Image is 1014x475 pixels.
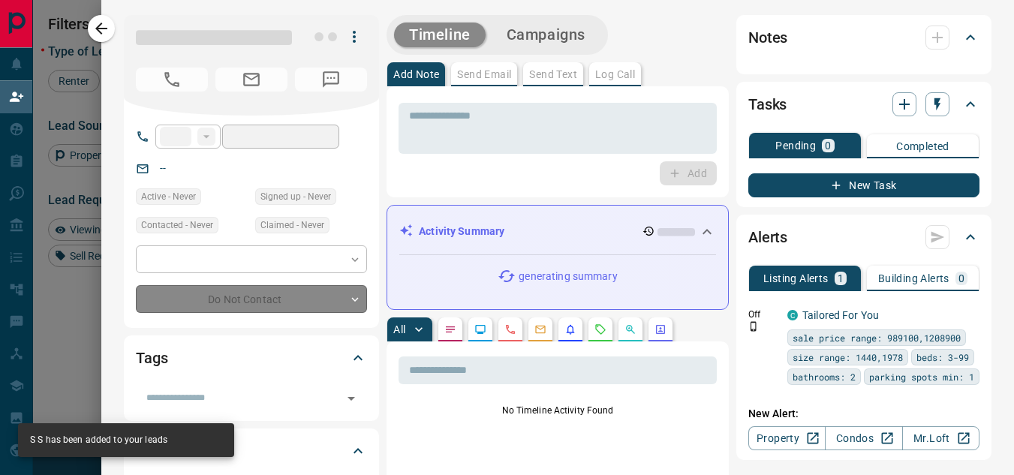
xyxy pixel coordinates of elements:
[902,426,979,450] a: Mr.Loft
[825,426,902,450] a: Condos
[341,388,362,409] button: Open
[534,323,546,335] svg: Emails
[136,68,208,92] span: No Number
[748,426,826,450] a: Property
[474,323,486,335] svg: Lead Browsing Activity
[519,269,617,284] p: generating summary
[394,23,486,47] button: Timeline
[136,346,167,370] h2: Tags
[419,224,504,239] p: Activity Summary
[136,340,367,376] div: Tags
[624,323,636,335] svg: Opportunities
[748,20,979,56] div: Notes
[748,92,787,116] h2: Tasks
[802,309,879,321] a: Tailored For You
[793,369,856,384] span: bathrooms: 2
[30,428,167,452] div: S S has been added to your leads
[260,189,331,204] span: Signed up - Never
[141,218,213,233] span: Contacted - Never
[838,273,844,284] p: 1
[787,310,798,320] div: condos.ca
[215,68,287,92] span: No Email
[916,350,969,365] span: beds: 3-99
[141,189,196,204] span: Active - Never
[260,218,324,233] span: Claimed - Never
[748,86,979,122] div: Tasks
[748,321,759,332] svg: Push Notification Only
[775,140,816,151] p: Pending
[594,323,606,335] svg: Requests
[492,23,600,47] button: Campaigns
[564,323,576,335] svg: Listing Alerts
[399,218,716,245] div: Activity Summary
[444,323,456,335] svg: Notes
[825,140,831,151] p: 0
[748,308,778,321] p: Off
[295,68,367,92] span: No Number
[793,330,961,345] span: sale price range: 989100,1208900
[958,273,964,284] p: 0
[748,26,787,50] h2: Notes
[504,323,516,335] svg: Calls
[399,404,717,417] p: No Timeline Activity Found
[896,141,949,152] p: Completed
[869,369,974,384] span: parking spots min: 1
[654,323,666,335] svg: Agent Actions
[748,406,979,422] p: New Alert:
[393,324,405,335] p: All
[748,225,787,249] h2: Alerts
[878,273,949,284] p: Building Alerts
[160,162,166,174] a: --
[763,273,829,284] p: Listing Alerts
[136,285,367,313] div: Do Not Contact
[748,173,979,197] button: New Task
[793,350,903,365] span: size range: 1440,1978
[393,69,439,80] p: Add Note
[136,433,367,469] div: Criteria
[748,219,979,255] div: Alerts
